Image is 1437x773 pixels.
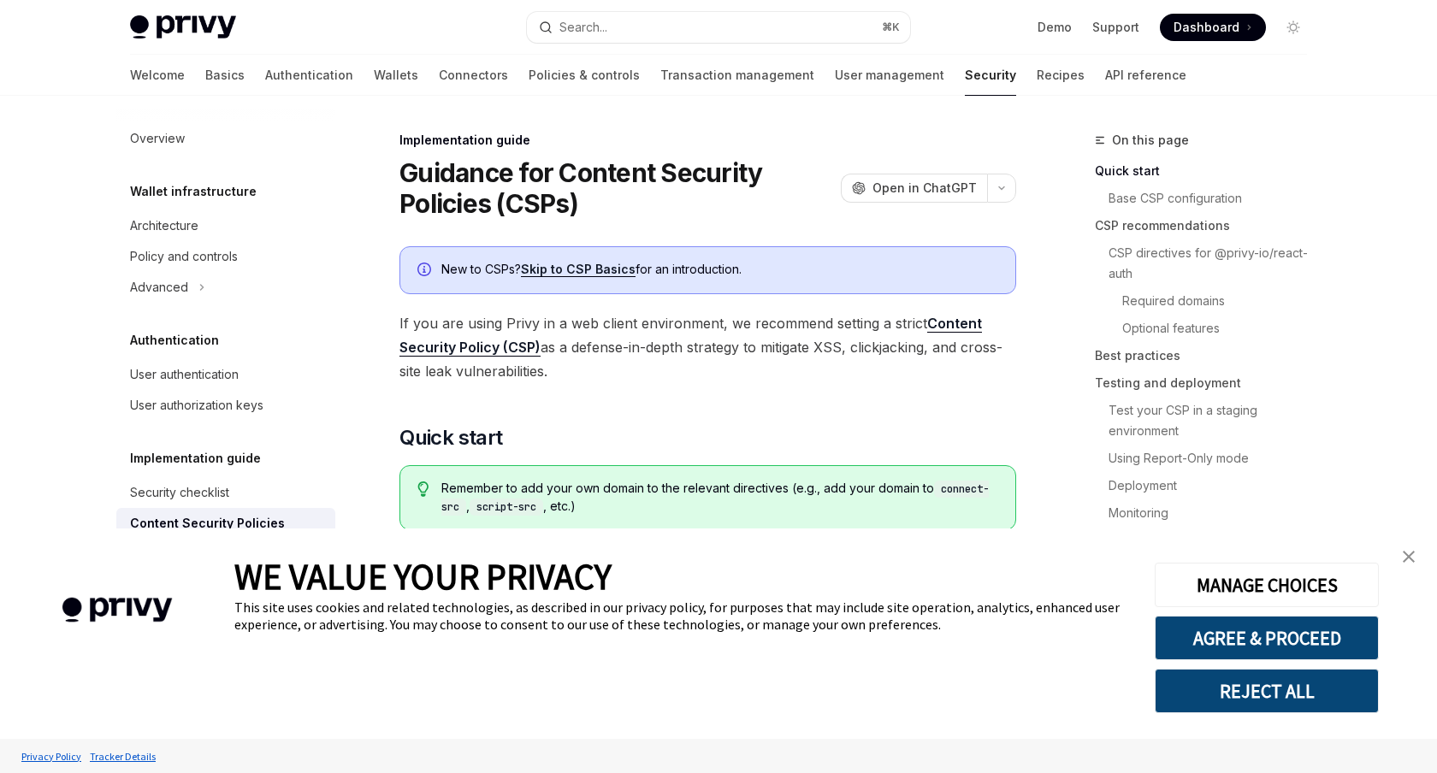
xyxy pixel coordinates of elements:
a: Overview [116,123,335,154]
h5: Authentication [130,330,219,351]
div: Advanced [130,277,188,298]
button: Toggle Advanced section [116,272,335,303]
a: Base CSP configuration [1095,185,1321,212]
div: This site uses cookies and related technologies, as described in our privacy policy, for purposes... [234,599,1129,633]
svg: Tip [417,481,429,497]
span: ⌘ K [882,21,900,34]
a: User authorization keys [116,390,335,421]
button: Toggle dark mode [1280,14,1307,41]
a: Connectors [439,55,508,96]
span: Quick start [399,424,502,451]
a: Quick start [1095,157,1321,185]
a: Transaction management [660,55,814,96]
button: Open search [527,12,910,43]
button: Open in ChatGPT [841,174,987,203]
svg: Info [417,263,435,280]
span: Dashboard [1174,19,1239,36]
a: Support [1092,19,1139,36]
a: User management [835,55,944,96]
a: Recipes [1037,55,1085,96]
div: User authorization keys [130,395,263,416]
img: light logo [130,15,236,39]
div: User authentication [130,364,239,385]
a: Policies & controls [529,55,640,96]
span: Open in ChatGPT [872,180,977,197]
a: Test your CSP in a staging environment [1095,397,1321,445]
a: Wallets [374,55,418,96]
button: REJECT ALL [1155,669,1379,713]
button: MANAGE CHOICES [1155,563,1379,607]
div: Policy and controls [130,246,238,267]
a: Dashboard [1160,14,1266,41]
div: Search... [559,17,607,38]
span: Remember to add your own domain to the relevant directives (e.g., add your domain to , , etc.) [441,480,998,516]
a: Skip to CSP Basics [521,262,636,277]
a: Testing and deployment [1095,369,1321,397]
button: AGREE & PROCEED [1155,616,1379,660]
a: Basics [205,55,245,96]
h1: Guidance for Content Security Policies (CSPs) [399,157,834,219]
div: Security checklist [130,482,229,503]
a: Using Report-Only mode [1095,445,1321,472]
a: Policy and controls [116,241,335,272]
code: connect-src [441,481,989,516]
a: Privacy Policy [17,741,86,771]
div: New to CSPs? for an introduction. [441,261,998,280]
a: Tracker Details [86,741,160,771]
a: Welcome [130,55,185,96]
a: User authentication [116,359,335,390]
a: Deployment [1095,472,1321,499]
span: On this page [1112,130,1189,150]
a: CSP recommendations [1095,212,1321,239]
a: Required domains [1095,287,1321,315]
img: close banner [1403,551,1415,563]
a: close banner [1392,540,1426,574]
h5: Implementation guide [130,448,261,469]
a: Security checklist [116,477,335,508]
div: Content Security Policies (CSPs) [130,513,325,554]
a: Content Security Policies (CSPs) [116,508,335,559]
a: Security [965,55,1016,96]
div: Overview [130,128,185,149]
a: CSP directives for @privy-io/react-auth [1095,239,1321,287]
img: company logo [26,573,209,647]
a: CSP basics [1095,527,1321,554]
h5: Wallet infrastructure [130,181,257,202]
code: script-src [470,499,543,516]
a: API reference [1105,55,1186,96]
a: Architecture [116,210,335,241]
a: Authentication [265,55,353,96]
a: Optional features [1095,315,1321,342]
a: Demo [1038,19,1072,36]
a: Best practices [1095,342,1321,369]
span: If you are using Privy in a web client environment, we recommend setting a strict as a defense-in... [399,311,1016,383]
a: Monitoring [1095,499,1321,527]
div: Implementation guide [399,132,1016,149]
div: Architecture [130,215,198,236]
span: WE VALUE YOUR PRIVACY [234,554,612,599]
